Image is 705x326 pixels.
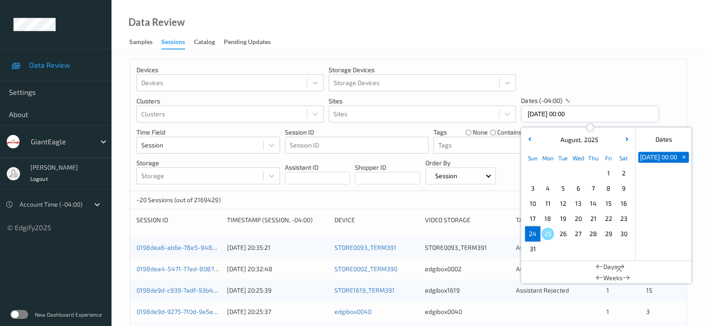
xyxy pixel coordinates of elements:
[329,97,516,106] p: Sites
[516,265,578,273] span: Assistant Rejected (2)
[521,96,562,105] p: dates (-04:00)
[638,152,679,163] button: [DATE] 00:00
[585,226,601,241] div: Choose Thursday August 28 of 2025
[601,241,616,257] div: Choose Friday September 05 of 2025
[227,216,328,224] div: Timestamp (Session, -04:00)
[525,181,540,196] div: Choose Sunday August 03 of 2025
[136,97,324,106] p: Clusters
[587,212,599,225] span: 21
[679,152,689,163] button: +
[616,151,631,166] div: Sat
[558,136,580,143] span: August
[555,196,570,211] div: Choose Tuesday August 12 of 2025
[616,196,631,211] div: Choose Saturday August 16 of 2025
[603,273,623,282] span: Weeks
[224,36,280,49] a: Pending Updates
[497,128,534,137] label: contains any
[425,243,509,252] div: STORE0093_TERM391
[541,212,554,225] span: 18
[425,159,496,167] p: Order By
[557,228,569,240] span: 26
[525,226,540,241] div: Choose Sunday August 24 of 2025
[585,241,601,257] div: Choose Thursday September 04 of 2025
[617,212,630,225] span: 23
[540,151,555,166] div: Mon
[601,151,616,166] div: Fri
[525,196,540,211] div: Choose Sunday August 10 of 2025
[526,243,539,255] span: 31
[572,212,584,225] span: 20
[617,228,630,240] span: 30
[334,308,371,315] a: edgibox0040
[585,166,601,181] div: Choose Thursday July 31 of 2025
[635,131,691,148] div: Dates
[572,182,584,195] span: 6
[602,212,614,225] span: 22
[329,65,516,74] p: Storage Devices
[585,181,601,196] div: Choose Thursday August 07 of 2025
[194,36,224,49] a: Catalog
[617,197,630,210] span: 16
[555,226,570,241] div: Choose Tuesday August 26 of 2025
[224,37,271,49] div: Pending Updates
[432,171,460,180] p: Session
[602,197,614,210] span: 15
[136,286,256,294] a: 0198de9d-c939-7adf-93b4-8ca60106d71a
[601,181,616,196] div: Choose Friday August 08 of 2025
[334,265,397,273] a: STORE0002_TERM390
[136,159,280,167] p: Storage
[136,265,256,273] a: 0198dea4-5471-77ed-8087-75455ff33c3b
[587,228,599,240] span: 28
[606,286,609,294] span: 1
[227,243,328,252] div: [DATE] 20:35:21
[570,226,585,241] div: Choose Wednesday August 27 of 2025
[572,228,584,240] span: 27
[161,36,194,49] a: Sessions
[136,244,258,251] a: 0198dea6-ab6e-78e5-948e-2f9f7c2ecb43
[616,226,631,241] div: Choose Saturday August 30 of 2025
[525,211,540,226] div: Choose Sunday August 17 of 2025
[334,216,419,224] div: Device
[525,151,540,166] div: Sun
[355,163,420,172] p: Shopper ID
[516,286,569,294] span: Assistant Rejected
[525,241,540,257] div: Choose Sunday August 31 of 2025
[646,286,652,294] span: 15
[616,211,631,226] div: Choose Saturday August 23 of 2025
[585,211,601,226] div: Choose Thursday August 21 of 2025
[525,166,540,181] div: Choose Sunday July 27 of 2025
[617,167,630,179] span: 2
[557,182,569,195] span: 5
[285,163,350,172] p: Assistant ID
[136,308,254,315] a: 0198de9d-9275-710d-9e5e-f10fc7c05628
[601,226,616,241] div: Choose Friday August 29 of 2025
[128,18,185,27] div: Data Review
[473,128,488,137] label: none
[679,153,689,162] span: +
[616,181,631,196] div: Choose Saturday August 09 of 2025
[572,197,584,210] span: 13
[602,228,614,240] span: 29
[570,181,585,196] div: Choose Wednesday August 06 of 2025
[425,286,509,295] div: edgibox1619
[540,211,555,226] div: Choose Monday August 18 of 2025
[541,197,554,210] span: 11
[425,265,509,273] div: edgibox0002
[540,226,555,241] div: Choose Monday August 25 of 2025
[570,211,585,226] div: Choose Wednesday August 20 of 2025
[540,196,555,211] div: Choose Monday August 11 of 2025
[540,166,555,181] div: Choose Monday July 28 of 2025
[516,244,573,251] span: Assistant Confirmed
[129,37,153,49] div: Samples
[516,216,600,224] div: Tags
[603,262,617,271] span: Days
[433,128,447,137] p: Tags
[555,181,570,196] div: Choose Tuesday August 05 of 2025
[557,212,569,225] span: 19
[646,308,650,315] span: 3
[227,286,328,295] div: [DATE] 20:25:39
[617,182,630,195] span: 9
[194,37,215,49] div: Catalog
[136,128,280,137] p: Time Field
[425,216,509,224] div: Video Storage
